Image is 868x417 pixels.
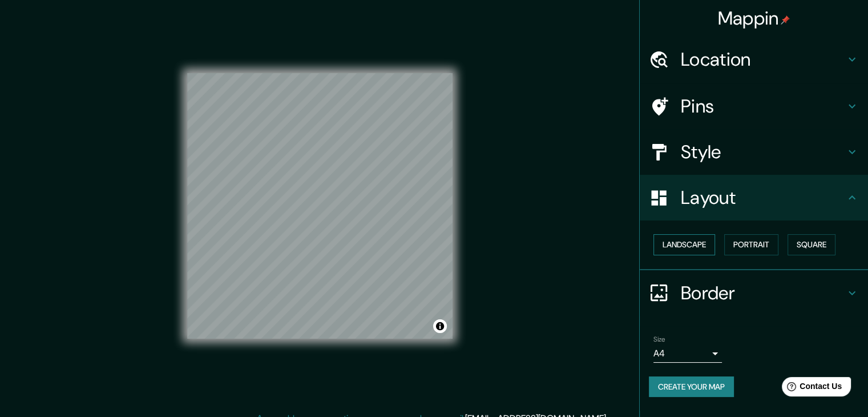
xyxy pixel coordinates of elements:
[718,7,790,30] h4: Mappin
[640,37,868,82] div: Location
[649,376,734,398] button: Create your map
[788,234,835,255] button: Square
[653,334,665,344] label: Size
[681,48,845,71] h4: Location
[681,282,845,304] h4: Border
[681,186,845,209] h4: Layout
[640,270,868,316] div: Border
[724,234,778,255] button: Portrait
[681,95,845,118] h4: Pins
[781,15,790,25] img: pin-icon.png
[766,372,855,404] iframe: Help widget launcher
[433,319,447,333] button: Toggle attribution
[681,141,845,163] h4: Style
[640,83,868,129] div: Pins
[640,129,868,175] div: Style
[653,344,722,363] div: A4
[640,175,868,220] div: Layout
[187,73,453,339] canvas: Map
[653,234,715,255] button: Landscape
